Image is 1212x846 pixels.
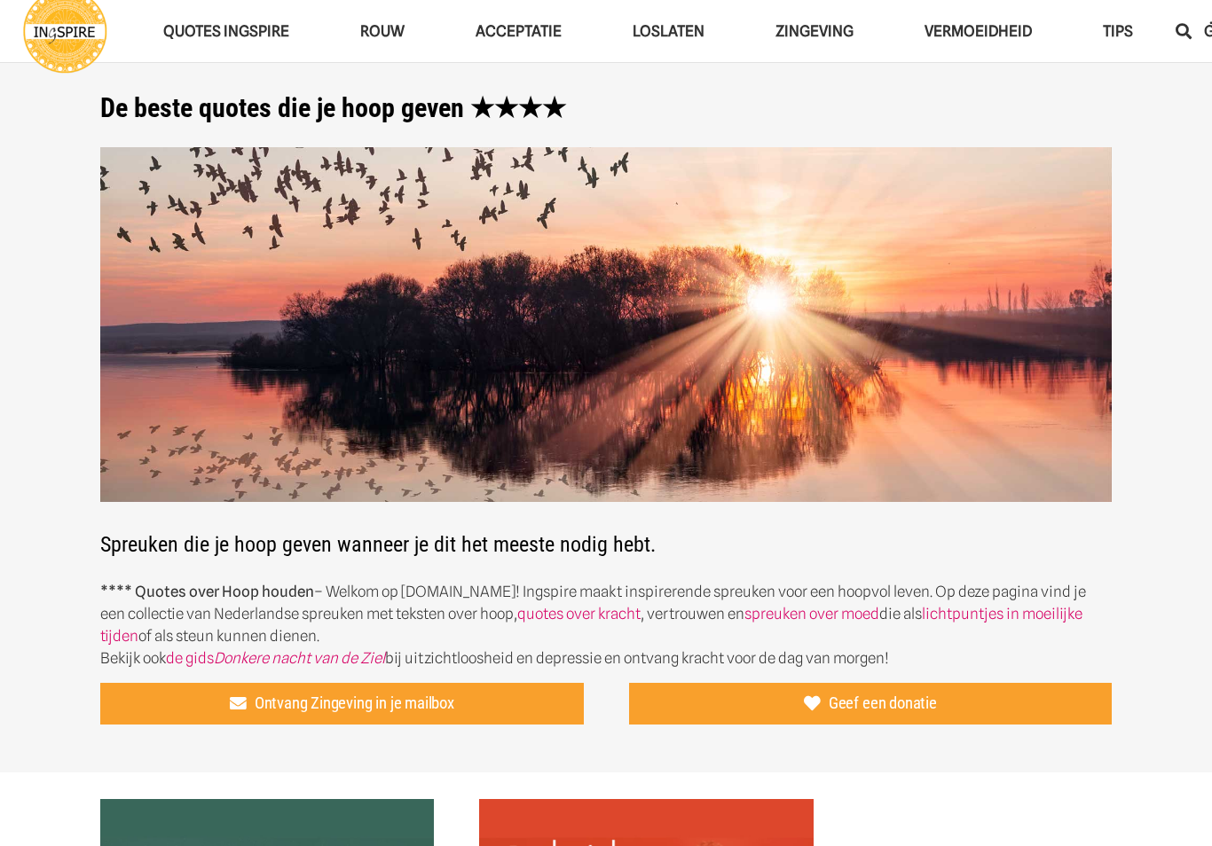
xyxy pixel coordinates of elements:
[925,22,1032,40] span: VERMOEIDHEID
[100,605,1082,645] a: lichtpuntjes in moeilijke tijden
[629,683,1113,725] a: Geef een donatie
[889,9,1067,54] a: VERMOEIDHEIDVERMOEIDHEID Menu
[829,694,937,714] span: Geef een donatie
[1166,9,1201,53] a: Zoeken
[166,649,385,667] a: de gidsDonkere nacht van de Ziel
[1103,22,1133,40] span: TIPS
[744,605,879,623] a: spreuken over moed
[255,694,454,714] span: Ontvang Zingeving in je mailbox
[128,9,325,54] a: QUOTES INGSPIREQUOTES INGSPIRE Menu
[597,9,740,54] a: LoslatenLoslaten Menu
[517,605,641,623] a: quotes over kracht
[325,9,440,54] a: ROUWROUW Menu
[360,22,405,40] span: ROUW
[100,583,314,600] strong: **** Quotes over Hoop houden
[633,22,704,40] span: Loslaten
[214,649,385,667] em: Donkere nacht van de Ziel
[740,9,889,54] a: ZingevingZingeving Menu
[775,22,854,40] span: Zingeving
[163,22,289,40] span: QUOTES INGSPIRE
[100,683,584,725] a: Ontvang Zingeving in je mailbox
[476,22,562,40] span: Acceptatie
[1067,9,1169,54] a: TIPSTIPS Menu
[100,581,1112,670] p: – Welkom op [DOMAIN_NAME]! Ingspire maakt inspirerende spreuken voor een hoopvol leven. Op deze p...
[100,92,1112,124] h1: De beste quotes die je hoop geven ★★★★
[100,147,1112,503] img: Spreuken over Hoop en Moed - ingspire
[440,9,597,54] a: AcceptatieAcceptatie Menu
